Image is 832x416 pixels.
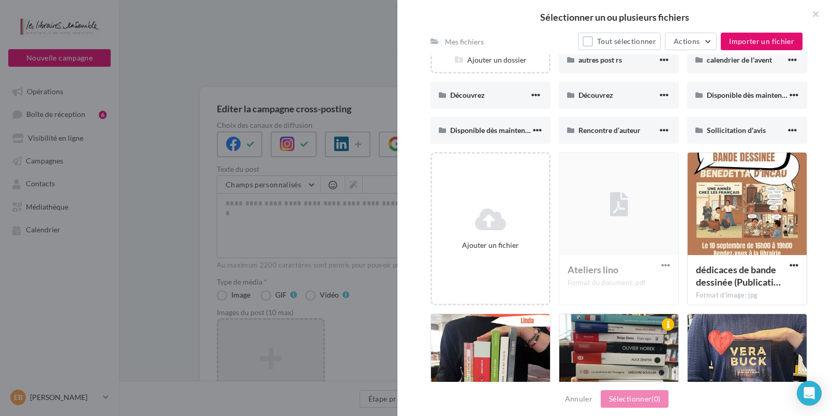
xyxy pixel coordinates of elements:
[450,91,485,99] span: Découvrez
[351,41,481,65] div: Fichier ajouté avec succès
[561,393,597,405] button: Annuler
[414,12,815,22] h2: Sélectionner un ou plusieurs fichiers
[707,55,772,64] span: calendrier de l'avent
[674,37,700,46] span: Actions
[601,390,668,408] button: Sélectionner(0)
[729,37,794,46] span: Importer un fichier
[721,33,803,50] button: Importer un fichier
[665,33,717,50] button: Actions
[651,394,660,403] span: (0)
[578,126,641,135] span: Rencontre d’auteur
[696,264,781,288] span: dédicaces de bande dessinée (Publication Instagram (45))
[436,240,545,250] div: Ajouter un fichier
[432,55,549,65] div: Ajouter un dossier
[578,55,622,64] span: autres post rs
[696,291,798,300] div: Format d'image: jpg
[578,33,661,50] button: Tout sélectionner
[578,91,613,99] span: Découvrez
[797,381,822,406] div: Open Intercom Messenger
[450,126,599,135] span: Disponible dès maintenant dans notre librairie
[707,126,766,135] span: Sollicitation d'avis
[445,37,484,47] div: Mes fichiers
